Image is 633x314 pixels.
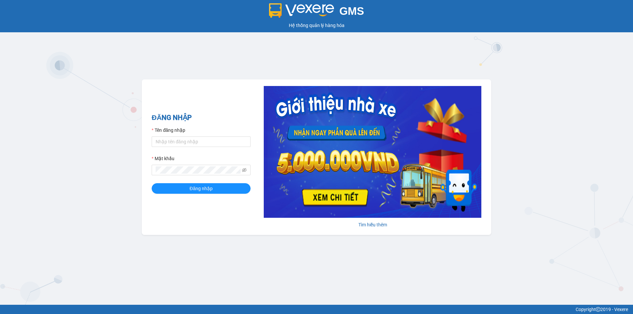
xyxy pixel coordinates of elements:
a: GMS [269,10,364,15]
label: Mật khẩu [152,155,174,162]
span: eye-invisible [242,168,247,172]
div: Tìm hiểu thêm [264,221,481,228]
img: banner-0 [264,86,481,218]
button: Đăng nhập [152,183,251,194]
img: logo 2 [269,3,334,18]
label: Tên đăng nhập [152,127,185,134]
input: Mật khẩu [156,166,241,174]
span: GMS [339,5,364,17]
span: Đăng nhập [190,185,213,192]
div: Copyright 2019 - Vexere [5,306,628,313]
h2: ĐĂNG NHẬP [152,112,251,123]
span: copyright [596,307,600,312]
input: Tên đăng nhập [152,136,251,147]
div: Hệ thống quản lý hàng hóa [2,22,631,29]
